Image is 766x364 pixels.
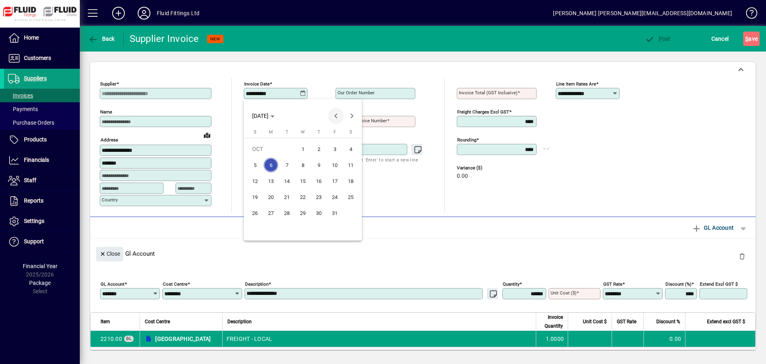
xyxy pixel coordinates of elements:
button: Fri Oct 31 2025 [327,205,343,221]
span: 11 [344,158,358,172]
button: Sun Oct 19 2025 [247,189,263,205]
span: 5 [248,158,262,172]
button: Sat Oct 04 2025 [343,141,359,157]
span: 22 [296,190,310,204]
span: 1 [296,142,310,156]
span: 6 [264,158,278,172]
button: Fri Oct 17 2025 [327,173,343,189]
span: 12 [248,174,262,188]
span: 4 [344,142,358,156]
span: 16 [312,174,326,188]
button: Thu Oct 09 2025 [311,157,327,173]
button: Tue Oct 21 2025 [279,189,295,205]
span: 14 [280,174,294,188]
button: Sat Oct 18 2025 [343,173,359,189]
span: F [334,129,336,135]
td: OCT [247,141,295,157]
button: Mon Oct 13 2025 [263,173,279,189]
span: 18 [344,174,358,188]
span: 31 [328,206,342,220]
button: Thu Oct 30 2025 [311,205,327,221]
button: Sun Oct 05 2025 [247,157,263,173]
span: 7 [280,158,294,172]
span: T [286,129,288,135]
button: Sun Oct 12 2025 [247,173,263,189]
span: 30 [312,206,326,220]
span: 19 [248,190,262,204]
button: Previous month [328,108,344,124]
span: W [301,129,305,135]
button: Sat Oct 25 2025 [343,189,359,205]
button: Sat Oct 11 2025 [343,157,359,173]
span: 2 [312,142,326,156]
button: Tue Oct 14 2025 [279,173,295,189]
button: Sun Oct 26 2025 [247,205,263,221]
span: 17 [328,174,342,188]
span: 13 [264,174,278,188]
button: Thu Oct 23 2025 [311,189,327,205]
span: M [269,129,273,135]
span: 26 [248,206,262,220]
span: 24 [328,190,342,204]
button: Wed Oct 01 2025 [295,141,311,157]
button: Fri Oct 03 2025 [327,141,343,157]
span: 27 [264,206,278,220]
button: Thu Oct 02 2025 [311,141,327,157]
span: 29 [296,206,310,220]
button: Mon Oct 20 2025 [263,189,279,205]
span: T [318,129,320,135]
button: Wed Oct 22 2025 [295,189,311,205]
span: 21 [280,190,294,204]
span: [DATE] [252,113,268,119]
span: 25 [344,190,358,204]
span: 9 [312,158,326,172]
button: Wed Oct 15 2025 [295,173,311,189]
span: 8 [296,158,310,172]
span: 3 [328,142,342,156]
button: Wed Oct 29 2025 [295,205,311,221]
button: Wed Oct 08 2025 [295,157,311,173]
span: S [254,129,257,135]
span: 23 [312,190,326,204]
span: S [349,129,352,135]
span: 28 [280,206,294,220]
button: Fri Oct 10 2025 [327,157,343,173]
button: Thu Oct 16 2025 [311,173,327,189]
button: Next month [344,108,360,124]
span: 20 [264,190,278,204]
button: Choose month and year [249,109,278,123]
button: Mon Oct 06 2025 [263,157,279,173]
button: Tue Oct 28 2025 [279,205,295,221]
button: Tue Oct 07 2025 [279,157,295,173]
span: 10 [328,158,342,172]
span: 15 [296,174,310,188]
button: Mon Oct 27 2025 [263,205,279,221]
button: Fri Oct 24 2025 [327,189,343,205]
